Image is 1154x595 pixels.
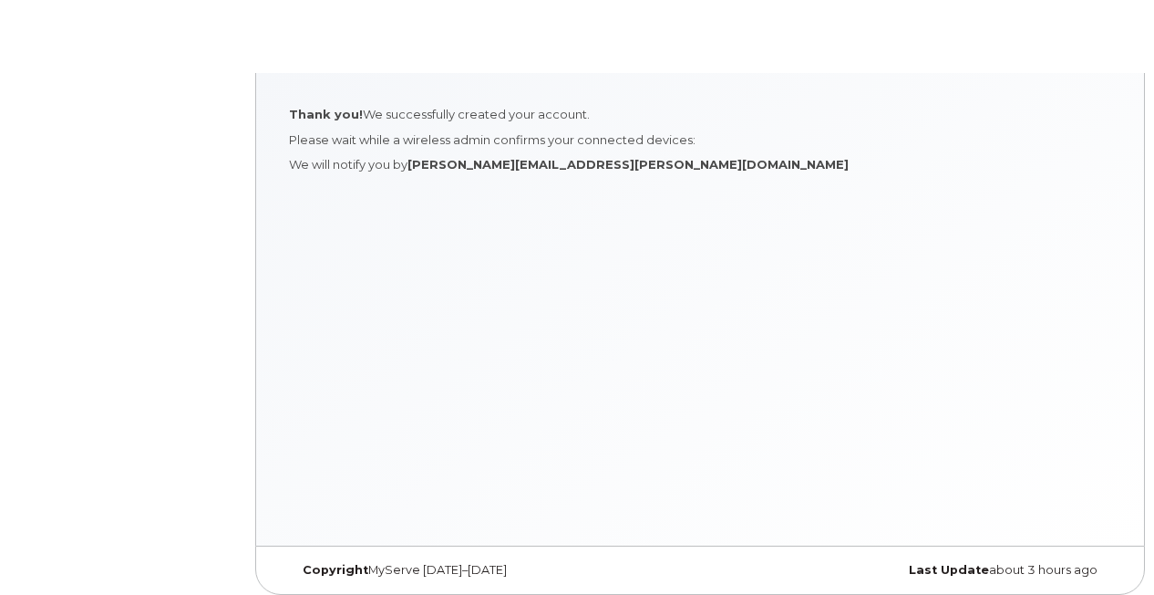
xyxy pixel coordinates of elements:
p: We will notify you by [289,156,1111,173]
div: MyServe [DATE]–[DATE] [289,563,563,578]
strong: Last Update [909,563,989,577]
strong: [PERSON_NAME][EMAIL_ADDRESS][PERSON_NAME][DOMAIN_NAME] [407,157,849,172]
p: Please wait while a wireless admin confirms your connected devices: [289,131,1111,149]
div: about 3 hours ago [837,563,1111,578]
p: We successfully created your account. [289,106,1111,123]
strong: Copyright [303,563,368,577]
strong: Thank you! [289,107,363,121]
